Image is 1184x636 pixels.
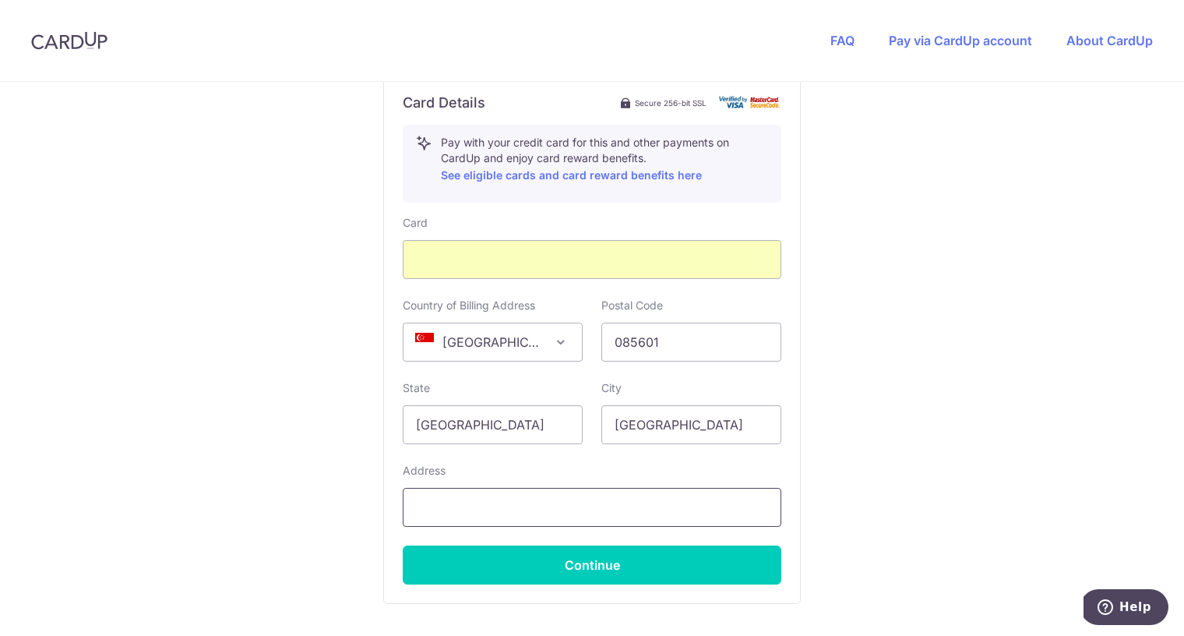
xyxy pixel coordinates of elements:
input: Example 123456 [601,323,781,362]
label: Card [403,215,428,231]
p: Pay with your credit card for this and other payments on CardUp and enjoy card reward benefits. [441,135,768,185]
label: State [403,380,430,396]
img: CardUp [31,31,107,50]
label: Address [403,463,446,479]
a: About CardUp [1066,33,1153,48]
button: Continue [403,546,781,585]
label: Country of Billing Address [403,298,535,313]
img: card secure [719,96,781,109]
a: FAQ [830,33,855,48]
label: Postal Code [601,298,663,313]
iframe: Secure card payment input frame [416,250,768,269]
h6: Card Details [403,94,485,112]
iframe: Opens a widget where you can find more information [1084,589,1168,628]
span: Singapore [403,323,582,361]
span: Singapore [403,323,583,362]
label: City [601,380,622,396]
a: See eligible cards and card reward benefits here [441,168,702,182]
span: Secure 256-bit SSL [635,97,707,109]
a: Pay via CardUp account [889,33,1032,48]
